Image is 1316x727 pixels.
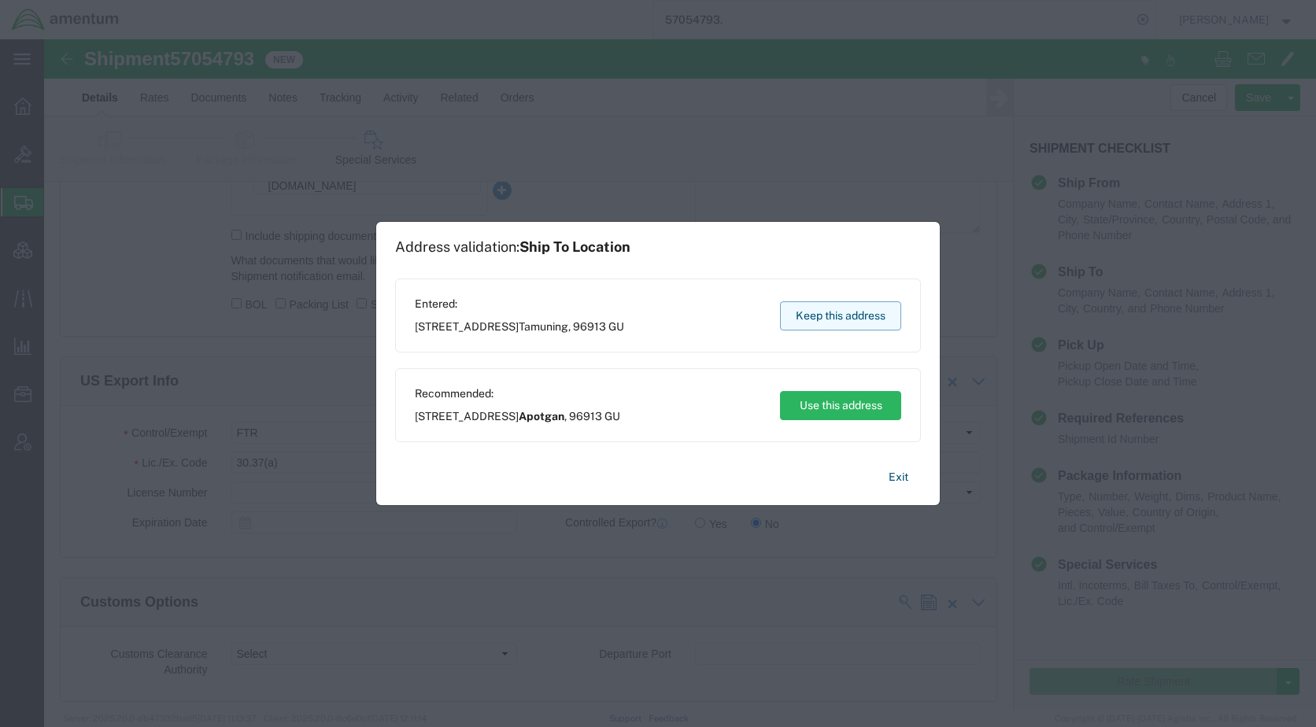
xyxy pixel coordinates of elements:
[876,463,921,491] button: Exit
[519,320,568,333] span: Tamuning
[519,238,630,255] span: Ship To Location
[573,320,606,333] span: 96913
[415,319,624,335] span: [STREET_ADDRESS] ,
[569,410,602,423] span: 96913
[780,301,901,330] button: Keep this address
[780,391,901,420] button: Use this address
[608,320,624,333] span: GU
[604,410,620,423] span: GU
[395,238,630,256] h1: Address validation:
[519,410,564,423] span: Apotgan
[415,296,624,312] span: Entered:
[415,386,620,402] span: Recommended:
[415,408,620,425] span: [STREET_ADDRESS] ,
